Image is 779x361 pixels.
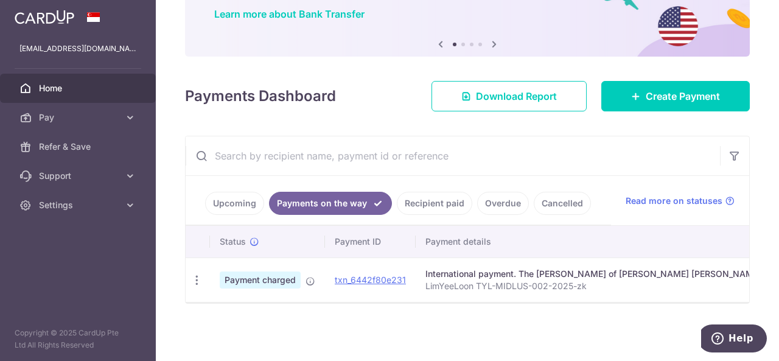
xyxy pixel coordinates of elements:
a: Learn more about Bank Transfer [214,8,365,20]
p: [EMAIL_ADDRESS][DOMAIN_NAME] [19,43,136,55]
h4: Payments Dashboard [185,85,336,107]
a: Payments on the way [269,192,392,215]
a: txn_6442f80e231 [335,275,406,285]
div: International payment. The [PERSON_NAME] of [PERSON_NAME] [PERSON_NAME] [425,268,761,280]
a: Download Report [431,81,587,111]
span: Create Payment [646,89,720,103]
span: Support [39,170,119,182]
span: Refer & Save [39,141,119,153]
a: Upcoming [205,192,264,215]
a: Cancelled [534,192,591,215]
img: CardUp [15,10,74,24]
span: Home [39,82,119,94]
span: Read more on statuses [626,195,722,207]
a: Recipient paid [397,192,472,215]
iframe: Opens a widget where you can find more information [701,324,767,355]
span: Pay [39,111,119,124]
span: Settings [39,199,119,211]
th: Payment details [416,226,771,258]
span: Status [220,236,246,248]
span: Download Report [476,89,557,103]
a: Create Payment [601,81,750,111]
p: LimYeeLoon TYL-MIDLUS-002-2025-zk [425,280,761,292]
span: Payment charged [220,272,301,289]
a: Read more on statuses [626,195,735,207]
a: Overdue [477,192,529,215]
input: Search by recipient name, payment id or reference [186,136,720,175]
th: Payment ID [325,226,416,258]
